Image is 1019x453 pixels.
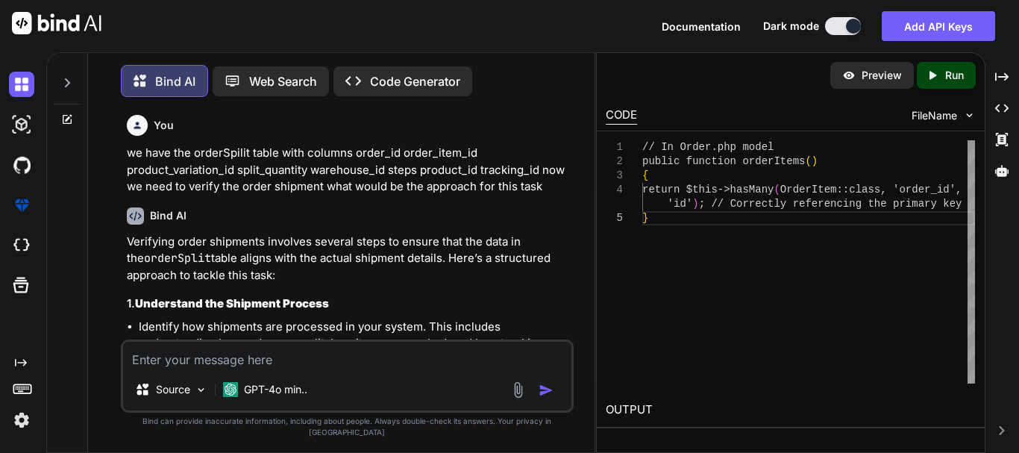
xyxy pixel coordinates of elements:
[945,68,964,83] p: Run
[154,118,174,133] h6: You
[642,169,648,181] span: {
[842,69,856,82] img: preview
[223,382,238,397] img: GPT-4o mini
[9,407,34,433] img: settings
[642,212,648,224] span: }
[668,198,693,210] span: 'id'
[642,141,774,153] span: // In Order.php model
[662,19,741,34] button: Documentation
[12,12,101,34] img: Bind AI
[606,107,637,125] div: CODE
[780,184,962,196] span: OrderItem::class, 'order_id',
[763,19,819,34] span: Dark mode
[509,381,527,399] img: attachment
[699,198,962,210] span: ; // Correctly referencing the primary key
[244,382,307,397] p: GPT-4o min..
[606,211,623,225] div: 5
[606,183,623,197] div: 4
[144,251,211,266] code: orderSplit
[9,112,34,137] img: darkAi-studio
[812,155,818,167] span: )
[963,109,976,122] img: chevron down
[692,198,698,210] span: )
[642,184,774,196] span: return $this->hasMany
[606,169,623,183] div: 3
[249,72,317,90] p: Web Search
[862,68,902,83] p: Preview
[127,234,571,284] p: Verifying order shipments involves several steps to ensure that the data in the table aligns with...
[156,382,190,397] p: Source
[195,384,207,396] img: Pick Models
[135,296,329,310] strong: Understand the Shipment Process
[127,296,571,313] h3: 1.
[597,393,985,428] h2: OUTPUT
[127,145,571,196] p: we have the orderSpilit table with columns order_id order_item_id product_variation_id split_quan...
[370,72,460,90] p: Code Generator
[9,193,34,218] img: premium
[606,140,623,154] div: 1
[805,155,811,167] span: (
[139,319,571,369] li: Identify how shipments are processed in your system. This includes understanding how orders are s...
[9,233,34,258] img: cloudideIcon
[606,154,623,169] div: 2
[882,11,995,41] button: Add API Keys
[150,208,186,223] h6: Bind AI
[155,72,195,90] p: Bind AI
[774,184,780,196] span: (
[121,416,574,438] p: Bind can provide inaccurate information, including about people. Always double-check its answers....
[9,72,34,97] img: darkChat
[539,383,554,398] img: icon
[642,155,805,167] span: public function orderItems
[912,108,957,123] span: FileName
[662,20,741,33] span: Documentation
[9,152,34,178] img: githubDark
